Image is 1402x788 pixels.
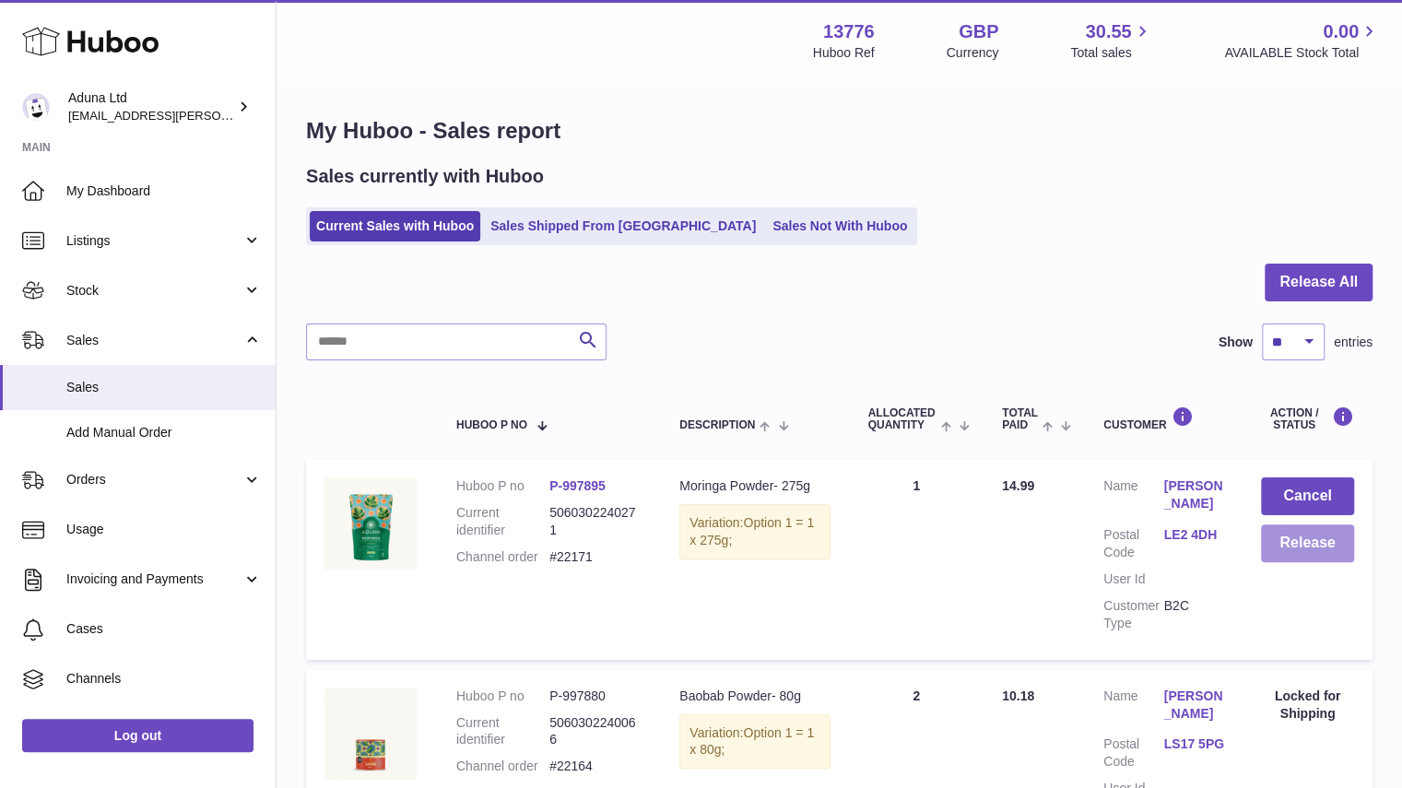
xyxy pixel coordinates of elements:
[1103,735,1163,770] dt: Postal Code
[66,282,242,300] span: Stock
[549,548,642,566] dd: #22171
[1085,19,1131,44] span: 30.55
[66,670,262,688] span: Channels
[456,548,549,566] dt: Channel order
[1323,19,1359,44] span: 0.00
[456,688,549,705] dt: Huboo P no
[947,44,999,62] div: Currency
[549,714,642,749] dd: 5060302240066
[1334,334,1373,351] span: entries
[1265,264,1373,301] button: Release All
[1261,524,1354,562] button: Release
[1103,406,1224,431] div: Customer
[1163,688,1223,723] a: [PERSON_NAME]
[679,688,831,705] div: Baobab Powder- 80g
[549,688,642,705] dd: P-997880
[1070,19,1152,62] a: 30.55 Total sales
[1002,407,1038,431] span: Total paid
[306,116,1373,146] h1: My Huboo - Sales report
[549,478,606,493] a: P-997895
[1261,406,1354,431] div: Action / Status
[1163,526,1223,544] a: LE2 4DH
[1002,478,1034,493] span: 14.99
[679,504,831,559] div: Variation:
[1261,477,1354,515] button: Cancel
[689,515,814,547] span: Option 1 = 1 x 275g;
[22,719,253,752] a: Log out
[849,459,984,659] td: 1
[456,758,549,775] dt: Channel order
[1219,334,1253,351] label: Show
[66,379,262,396] span: Sales
[68,89,234,124] div: Aduna Ltd
[66,570,242,588] span: Invoicing and Payments
[456,477,549,495] dt: Huboo P no
[549,758,642,775] dd: #22164
[324,477,417,570] img: MORINGA-POWDER-POUCH-FOP-CHALK.jpg
[689,725,814,758] span: Option 1 = 1 x 80g;
[1103,526,1163,561] dt: Postal Code
[484,211,762,241] a: Sales Shipped From [GEOGRAPHIC_DATA]
[1224,44,1380,62] span: AVAILABLE Stock Total
[1224,19,1380,62] a: 0.00 AVAILABLE Stock Total
[66,620,262,638] span: Cases
[1103,688,1163,727] dt: Name
[1261,688,1354,723] div: Locked for Shipping
[456,504,549,539] dt: Current identifier
[66,424,262,441] span: Add Manual Order
[68,108,468,123] span: [EMAIL_ADDRESS][PERSON_NAME][PERSON_NAME][DOMAIN_NAME]
[959,19,998,44] strong: GBP
[66,471,242,488] span: Orders
[22,93,50,121] img: deborahe.kamara@aduna.com
[1103,597,1163,632] dt: Customer Type
[823,19,875,44] strong: 13776
[1163,597,1223,632] dd: B2C
[1163,735,1223,753] a: LS17 5PG
[66,332,242,349] span: Sales
[306,164,544,189] h2: Sales currently with Huboo
[549,504,642,539] dd: 5060302240271
[1163,477,1223,512] a: [PERSON_NAME]
[310,211,480,241] a: Current Sales with Huboo
[679,477,831,495] div: Moringa Powder- 275g
[867,407,936,431] span: ALLOCATED Quantity
[1103,570,1163,588] dt: User Id
[456,419,527,431] span: Huboo P no
[813,44,875,62] div: Huboo Ref
[66,521,262,538] span: Usage
[1002,688,1034,703] span: 10.18
[679,714,831,770] div: Variation:
[1103,477,1163,517] dt: Name
[679,419,755,431] span: Description
[456,714,549,749] dt: Current identifier
[766,211,913,241] a: Sales Not With Huboo
[324,688,417,780] img: 137761723637901.jpg
[66,232,242,250] span: Listings
[66,182,262,200] span: My Dashboard
[1070,44,1152,62] span: Total sales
